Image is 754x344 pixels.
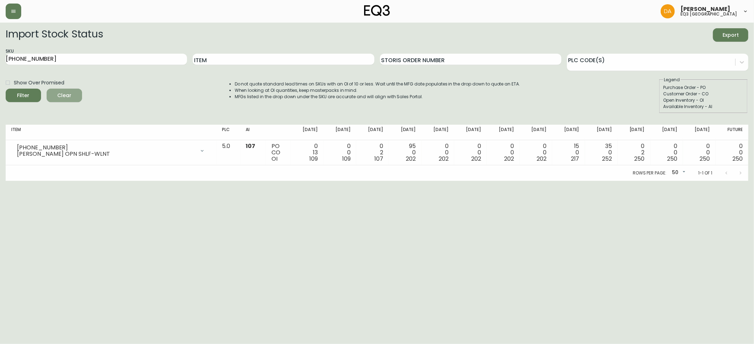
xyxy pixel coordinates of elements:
th: [DATE] [618,125,650,140]
div: PO CO [271,143,285,162]
span: 202 [439,155,449,163]
span: 217 [571,155,579,163]
div: 0 0 [525,143,546,162]
th: [DATE] [356,125,389,140]
th: [DATE] [552,125,585,140]
div: [PERSON_NAME] OPN SHLF-WLNT [17,151,195,157]
h5: eq3 [GEOGRAPHIC_DATA] [680,12,737,16]
span: 250 [700,155,710,163]
div: 0 0 [689,143,710,162]
div: [PHONE_NUMBER][PERSON_NAME] OPN SHLF-WLNT [11,143,211,159]
div: Filter [17,91,30,100]
div: 35 0 [591,143,612,162]
li: Do not quote standard lead times on SKUs with an OI of 10 or less. Wait until the MFG date popula... [235,81,520,87]
button: Clear [47,89,82,102]
span: 202 [406,155,416,163]
th: [DATE] [520,125,552,140]
div: 95 0 [394,143,416,162]
th: [DATE] [487,125,519,140]
span: 109 [342,155,351,163]
span: 250 [732,155,743,163]
li: When looking at OI quantities, keep masterpacks in mind. [235,87,520,94]
th: Item [6,125,216,140]
th: [DATE] [454,125,487,140]
li: MFGs listed in the drop down under the SKU are accurate and will align with Sales Portal. [235,94,520,100]
th: [DATE] [650,125,683,140]
div: Available Inventory - AI [663,103,744,110]
span: 202 [504,155,514,163]
th: [DATE] [389,125,421,140]
div: Customer Order - CO [663,91,744,97]
div: 0 0 [427,143,449,162]
div: 0 13 [297,143,318,162]
div: 15 0 [558,143,579,162]
th: [DATE] [683,125,715,140]
button: Filter [6,89,41,102]
div: 0 0 [656,143,677,162]
div: Purchase Order - PO [663,84,744,91]
h2: Import Stock Status [6,28,103,42]
button: Export [713,28,748,42]
td: 5.0 [216,140,240,165]
span: 202 [471,155,481,163]
span: Export [719,31,743,40]
span: 107 [374,155,383,163]
th: AI [240,125,266,140]
div: Open Inventory - OI [663,97,744,103]
legend: Legend [663,77,680,83]
th: [DATE] [585,125,618,140]
p: Rows per page: [633,170,666,176]
th: [DATE] [422,125,454,140]
div: 50 [669,167,687,179]
span: Show Over Promised [14,79,64,87]
p: 1-1 of 1 [698,170,712,176]
div: 0 0 [460,143,481,162]
th: Future [715,125,748,140]
span: 109 [309,155,318,163]
img: dd1a7e8db21a0ac8adbf82b84ca05374 [661,4,675,18]
div: 0 2 [362,143,383,162]
span: OI [271,155,277,163]
th: [DATE] [323,125,356,140]
img: logo [364,5,390,16]
th: PLC [216,125,240,140]
div: 0 0 [721,143,743,162]
span: Clear [52,91,76,100]
div: 0 0 [492,143,514,162]
span: 202 [537,155,546,163]
span: [PERSON_NAME] [680,6,730,12]
span: 107 [246,142,256,150]
div: 0 2 [623,143,644,162]
div: [PHONE_NUMBER] [17,144,195,151]
span: 250 [667,155,677,163]
span: 250 [635,155,645,163]
div: 0 0 [329,143,350,162]
th: [DATE] [291,125,323,140]
span: 252 [602,155,612,163]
